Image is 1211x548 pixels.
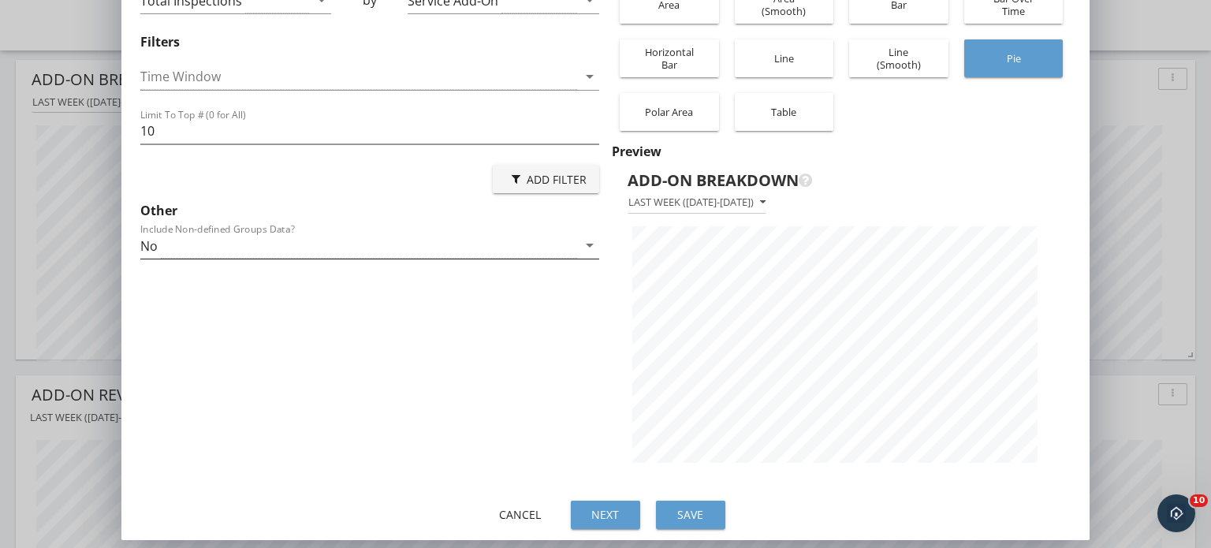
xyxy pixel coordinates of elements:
iframe: Intercom live chat [1157,494,1195,532]
div: Line (Smooth) [857,33,941,84]
div: Polar Area [628,93,711,131]
i: arrow_drop_down [580,236,599,255]
button: Add Filter [493,165,599,193]
div: Pie [972,39,1056,77]
div: Line [743,39,826,77]
i: arrow_drop_down [580,67,599,86]
div: Add-On Breakdown [628,169,1027,192]
div: Table [743,93,826,131]
div: Next [583,506,628,523]
input: Limit To Top # (0 for All) [140,118,599,144]
div: Horizontal Bar [628,33,711,84]
button: Next [571,501,640,529]
div: No [140,239,158,253]
button: Cancel [486,501,555,529]
div: Filters [140,32,599,51]
div: Cancel [498,506,542,523]
div: Other [140,201,599,220]
div: Save [669,506,713,523]
div: Last week ([DATE]-[DATE]) [628,197,766,208]
button: Last week ([DATE]-[DATE]) [628,192,766,214]
span: 10 [1190,494,1208,507]
button: Save [656,501,725,529]
div: Preview [612,142,1071,161]
div: Add Filter [505,171,587,188]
